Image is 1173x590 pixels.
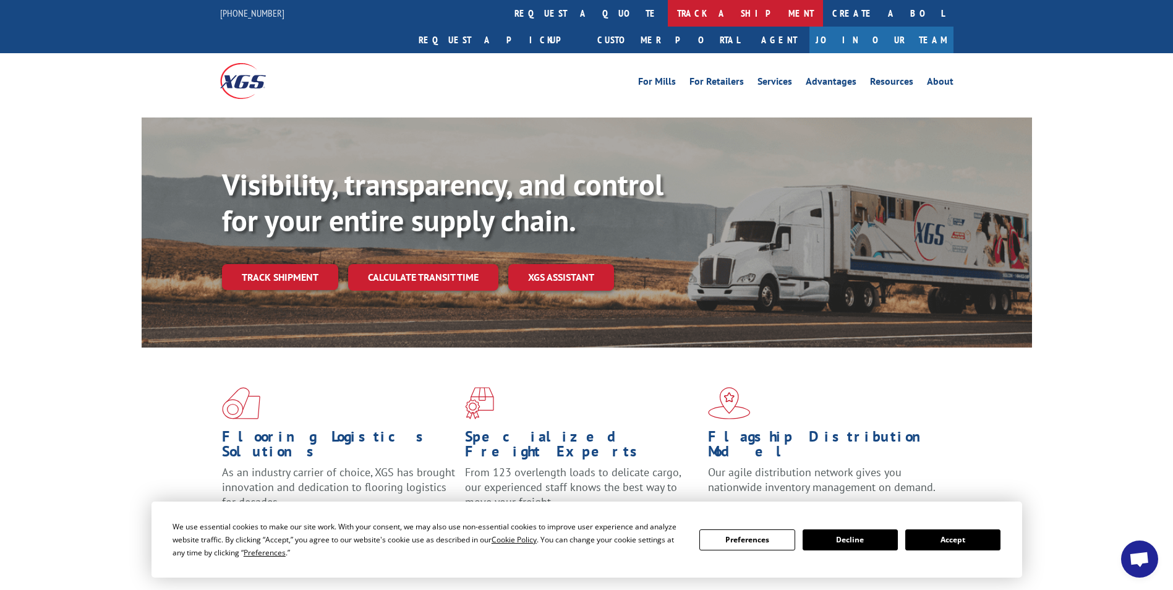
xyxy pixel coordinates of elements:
a: XGS ASSISTANT [508,264,614,291]
img: xgs-icon-total-supply-chain-intelligence-red [222,387,260,419]
img: xgs-icon-flagship-distribution-model-red [708,387,751,419]
span: As an industry carrier of choice, XGS has brought innovation and dedication to flooring logistics... [222,465,455,509]
button: Accept [905,529,1000,550]
a: Request a pickup [409,27,588,53]
a: For Mills [638,77,676,90]
a: Services [757,77,792,90]
a: [PHONE_NUMBER] [220,7,284,19]
a: Join Our Team [809,27,953,53]
a: Calculate transit time [348,264,498,291]
h1: Specialized Freight Experts [465,429,699,465]
h1: Flagship Distribution Model [708,429,942,465]
span: Preferences [244,547,286,558]
a: Advantages [806,77,856,90]
span: Cookie Policy [492,534,537,545]
div: Cookie Consent Prompt [151,502,1022,578]
img: xgs-icon-focused-on-flooring-red [465,387,494,419]
div: We use essential cookies to make our site work. With your consent, we may also use non-essential ... [173,520,685,559]
b: Visibility, transparency, and control for your entire supply chain. [222,165,663,239]
a: For Retailers [689,77,744,90]
h1: Flooring Logistics Solutions [222,429,456,465]
p: From 123 overlength loads to delicate cargo, our experienced staff knows the best way to move you... [465,465,699,520]
button: Preferences [699,529,795,550]
span: Our agile distribution network gives you nationwide inventory management on demand. [708,465,936,494]
a: Track shipment [222,264,338,290]
button: Decline [803,529,898,550]
a: About [927,77,953,90]
a: Open chat [1121,541,1158,578]
a: Resources [870,77,913,90]
a: Agent [749,27,809,53]
a: Customer Portal [588,27,749,53]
